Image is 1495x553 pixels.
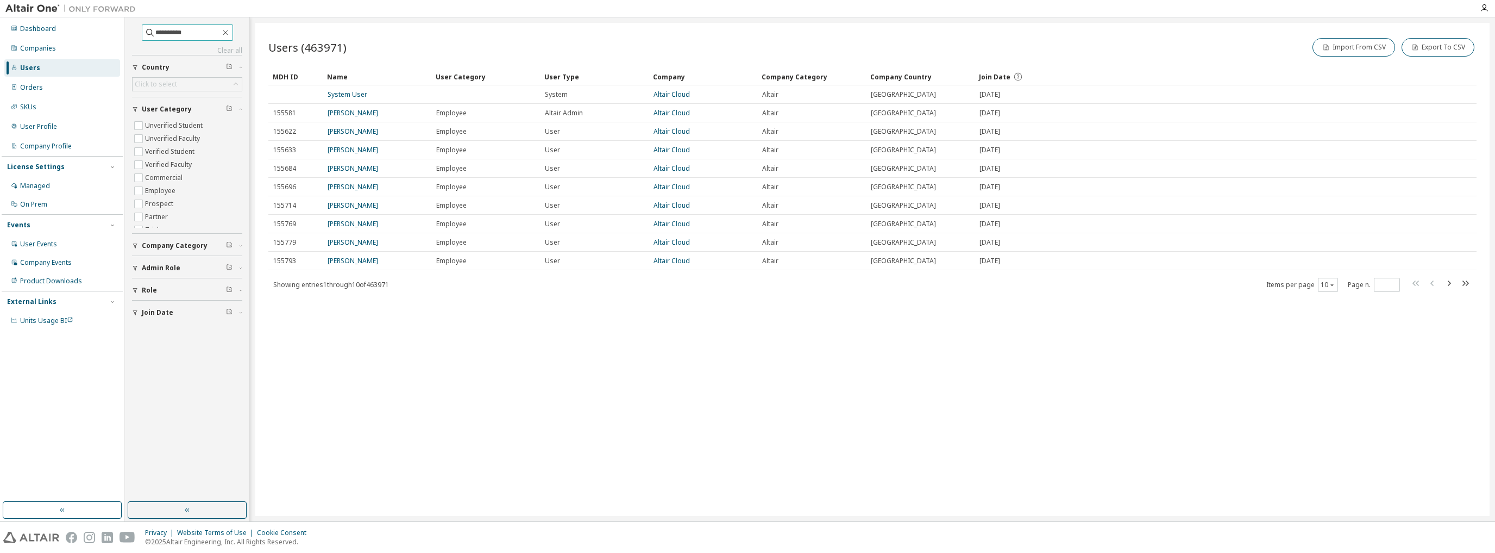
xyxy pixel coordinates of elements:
span: [DATE] [979,220,1000,228]
div: Users [20,64,40,72]
span: Employee [436,183,467,191]
span: [GEOGRAPHIC_DATA] [871,183,936,191]
label: Employee [145,184,178,197]
span: Altair [762,164,778,173]
span: Units Usage BI [20,316,73,325]
span: Clear filter [226,241,233,250]
span: [DATE] [979,164,1000,173]
span: Altair [762,109,778,117]
span: [GEOGRAPHIC_DATA] [871,201,936,210]
span: Employee [436,164,467,173]
span: 155622 [273,127,296,136]
span: User Category [142,105,192,114]
a: [PERSON_NAME] [328,145,378,154]
div: Companies [20,44,56,53]
span: Page n. [1348,278,1400,292]
span: Role [142,286,157,295]
a: Altair Cloud [654,238,690,247]
a: System User [328,90,367,99]
span: Clear filter [226,308,233,317]
label: Prospect [145,197,175,210]
div: Product Downloads [20,277,82,285]
a: Altair Cloud [654,182,690,191]
label: Unverified Faculty [145,132,202,145]
span: [GEOGRAPHIC_DATA] [871,164,936,173]
span: 155696 [273,183,296,191]
span: Showing entries 1 through 10 of 463971 [273,280,389,289]
a: Altair Cloud [654,145,690,154]
span: Employee [436,146,467,154]
button: 10 [1321,281,1335,289]
div: SKUs [20,103,36,111]
span: [DATE] [979,201,1000,210]
label: Verified Student [145,145,197,158]
p: © 2025 Altair Engineering, Inc. All Rights Reserved. [145,537,313,546]
span: Users (463971) [268,40,347,55]
span: User [545,220,560,228]
img: linkedin.svg [102,532,113,543]
span: [DATE] [979,109,1000,117]
span: Altair [762,220,778,228]
button: Join Date [132,301,242,325]
span: Admin Role [142,264,180,272]
div: Events [7,221,30,229]
span: Company Category [142,241,208,250]
button: Company Category [132,234,242,258]
span: User [545,127,560,136]
span: [GEOGRAPHIC_DATA] [871,90,936,99]
span: Employee [436,257,467,265]
span: 155769 [273,220,296,228]
span: System [545,90,568,99]
span: [GEOGRAPHIC_DATA] [871,238,936,247]
div: Privacy [145,529,177,537]
span: User [545,146,560,154]
a: Clear all [132,46,242,55]
label: Trial [145,223,161,237]
a: Altair Cloud [654,108,690,117]
a: Altair Cloud [654,219,690,228]
label: Commercial [145,171,185,184]
label: Verified Faculty [145,158,194,171]
div: Company [653,68,753,85]
button: Import From CSV [1312,38,1395,57]
a: [PERSON_NAME] [328,238,378,247]
span: 155633 [273,146,296,154]
div: Name [327,68,427,85]
span: Country [142,63,169,72]
span: Clear filter [226,63,233,72]
img: youtube.svg [120,532,135,543]
span: User [545,183,560,191]
span: Clear filter [226,105,233,114]
a: Altair Cloud [654,256,690,265]
span: User [545,238,560,247]
button: Export To CSV [1402,38,1474,57]
div: User Type [544,68,644,85]
span: Altair [762,90,778,99]
span: 155684 [273,164,296,173]
div: Company Profile [20,142,72,151]
button: Country [132,55,242,79]
button: Role [132,278,242,302]
span: Clear filter [226,286,233,295]
a: [PERSON_NAME] [328,108,378,117]
div: User Profile [20,122,57,131]
span: [DATE] [979,90,1000,99]
a: Altair Cloud [654,90,690,99]
button: User Category [132,97,242,121]
span: [DATE] [979,238,1000,247]
span: Altair [762,201,778,210]
span: [DATE] [979,257,1000,265]
span: [GEOGRAPHIC_DATA] [871,220,936,228]
span: Join Date [142,308,173,317]
a: Altair Cloud [654,127,690,136]
div: Company Country [870,68,970,85]
div: Company Events [20,258,72,267]
span: Employee [436,109,467,117]
div: On Prem [20,200,47,209]
img: facebook.svg [66,532,77,543]
span: [GEOGRAPHIC_DATA] [871,127,936,136]
svg: Date when the user was first added or directly signed up. If the user was deleted and later re-ad... [1013,72,1023,82]
span: [GEOGRAPHIC_DATA] [871,257,936,265]
div: User Events [20,240,57,248]
span: [GEOGRAPHIC_DATA] [871,109,936,117]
